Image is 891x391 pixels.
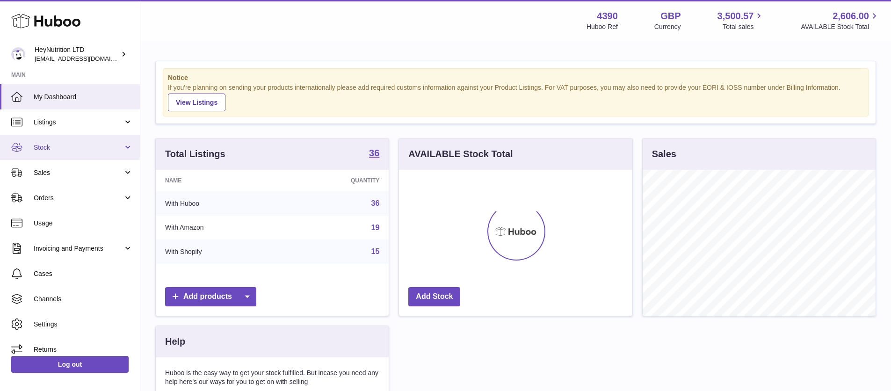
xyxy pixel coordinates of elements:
p: Huboo is the easy way to get your stock fulfilled. But incase you need any help here's our ways f... [165,369,379,386]
th: Name [156,170,283,191]
a: Log out [11,356,129,373]
a: 3,500.57 Total sales [717,10,765,31]
span: Stock [34,143,123,152]
a: 15 [371,247,380,255]
div: HeyNutrition LTD [35,45,119,63]
span: My Dashboard [34,93,133,101]
td: With Shopify [156,239,283,264]
span: Returns [34,345,133,354]
a: View Listings [168,94,225,111]
span: Listings [34,118,123,127]
span: AVAILABLE Stock Total [801,22,880,31]
span: 3,500.57 [717,10,754,22]
span: Cases [34,269,133,278]
span: Settings [34,320,133,329]
a: 2,606.00 AVAILABLE Stock Total [801,10,880,31]
h3: Sales [652,148,676,160]
td: With Amazon [156,216,283,240]
h3: Total Listings [165,148,225,160]
td: With Huboo [156,191,283,216]
strong: 36 [369,148,379,158]
h3: Help [165,335,185,348]
span: [EMAIL_ADDRESS][DOMAIN_NAME] [35,55,138,62]
a: 36 [369,148,379,159]
a: Add products [165,287,256,306]
strong: Notice [168,73,863,82]
span: Invoicing and Payments [34,244,123,253]
div: If you're planning on sending your products internationally please add required customs informati... [168,83,863,111]
div: Currency [654,22,681,31]
strong: GBP [660,10,681,22]
a: 36 [371,199,380,207]
span: Orders [34,194,123,203]
div: Huboo Ref [587,22,618,31]
strong: 4390 [597,10,618,22]
img: info@heynutrition.com [11,47,25,61]
th: Quantity [283,170,389,191]
a: 19 [371,224,380,232]
h3: AVAILABLE Stock Total [408,148,513,160]
span: Channels [34,295,133,304]
span: Sales [34,168,123,177]
a: Add Stock [408,287,460,306]
span: Total sales [723,22,764,31]
span: Usage [34,219,133,228]
span: 2,606.00 [833,10,869,22]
